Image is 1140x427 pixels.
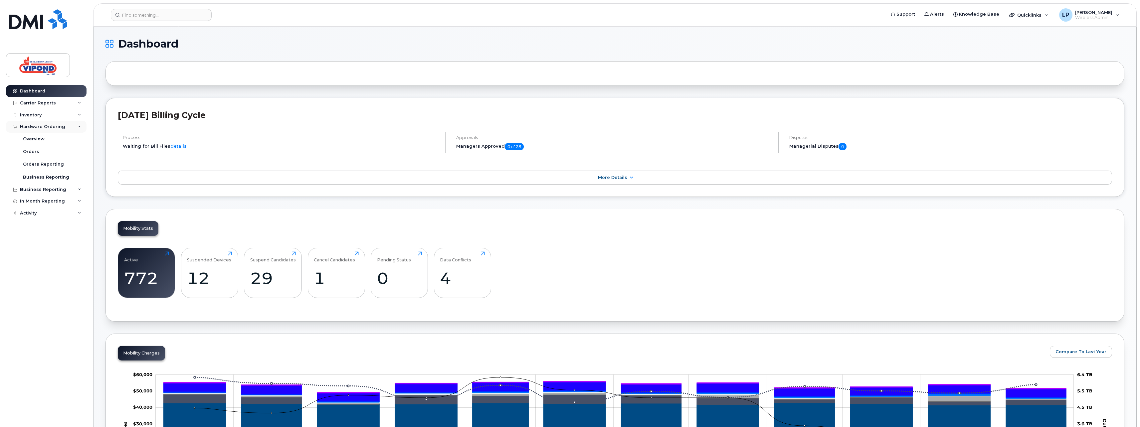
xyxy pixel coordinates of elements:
[440,251,485,294] a: Data Conflicts4
[250,251,296,262] div: Suspend Candidates
[124,251,138,262] div: Active
[163,382,1066,400] g: HST
[440,251,471,262] div: Data Conflicts
[1077,372,1092,377] tspan: 6.4 TB
[250,268,296,288] div: 29
[133,404,152,410] g: $0
[377,251,411,262] div: Pending Status
[133,372,152,377] g: $0
[133,421,152,426] g: $0
[187,251,231,262] div: Suspended Devices
[789,143,1112,150] h5: Managerial Disputes
[1050,346,1112,358] button: Compare To Last Year
[1077,421,1092,426] tspan: 3.6 TB
[440,268,485,288] div: 4
[124,251,169,294] a: Active772
[456,143,773,150] h5: Managers Approved
[1077,404,1092,410] tspan: 4.5 TB
[456,135,773,140] h4: Approvals
[123,135,439,140] h4: Process
[133,404,152,410] tspan: $40,000
[124,268,169,288] div: 772
[1055,349,1106,355] span: Compare To Last Year
[187,268,232,288] div: 12
[250,251,296,294] a: Suspend Candidates29
[133,421,152,426] tspan: $30,000
[133,388,152,393] tspan: $50,000
[133,372,152,377] tspan: $60,000
[789,135,1112,140] h4: Disputes
[377,251,422,294] a: Pending Status0
[163,394,1066,405] g: Roaming
[314,251,359,294] a: Cancel Candidates1
[133,388,152,393] g: $0
[505,143,524,150] span: 0 of 28
[118,39,178,49] span: Dashboard
[314,268,359,288] div: 1
[1077,388,1092,393] tspan: 5.5 TB
[314,251,355,262] div: Cancel Candidates
[118,110,1112,120] h2: [DATE] Billing Cycle
[839,143,847,150] span: 0
[598,175,627,180] span: More Details
[170,143,187,149] a: details
[187,251,232,294] a: Suspended Devices12
[123,143,439,149] li: Waiting for Bill Files
[377,268,422,288] div: 0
